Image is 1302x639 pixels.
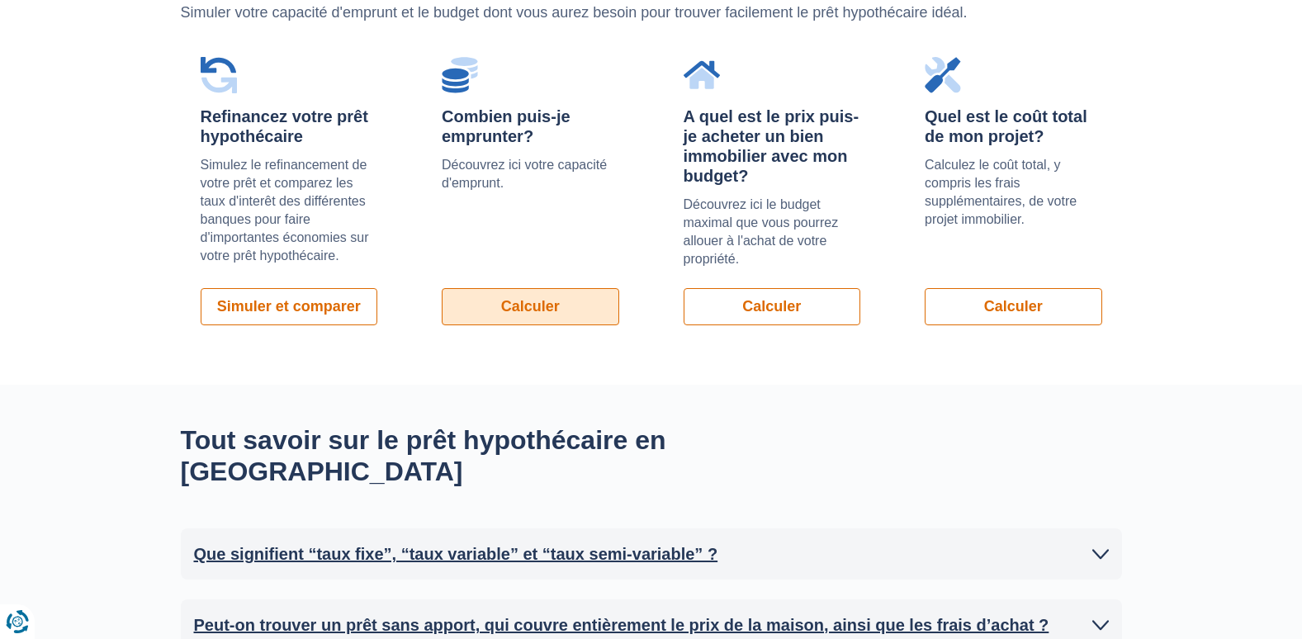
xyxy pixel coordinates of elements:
[181,2,1122,24] p: Simuler votre capacité d'emprunt et le budget dont vous aurez besoin pour trouver facilement le p...
[684,288,861,325] a: Calculer
[684,106,861,186] div: A quel est le prix puis-je acheter un bien immobilier avec mon budget?
[201,57,237,93] img: Refinancez votre prêt hypothécaire
[442,288,619,325] a: Calculer
[442,156,619,192] p: Découvrez ici votre capacité d'emprunt.
[925,106,1102,146] div: Quel est le coût total de mon projet?
[201,106,378,146] div: Refinancez votre prêt hypothécaire
[442,57,478,93] img: Combien puis-je emprunter?
[925,288,1102,325] a: Calculer
[925,156,1102,229] p: Calculez le coût total, y compris les frais supplémentaires, de votre projet immobilier.
[684,57,720,93] img: A quel est le prix puis-je acheter un bien immobilier avec mon budget?
[925,57,961,93] img: Quel est le coût total de mon projet?
[201,156,378,265] p: Simulez le refinancement de votre prêt et comparez les taux d'interêt des différentes banques pou...
[181,424,800,488] h2: Tout savoir sur le prêt hypothécaire en [GEOGRAPHIC_DATA]
[194,542,1109,566] a: Que signifient “taux fixe”, “taux variable” et “taux semi-variable” ?
[194,613,1049,637] h2: Peut-on trouver un prêt sans apport, qui couvre entièrement le prix de la maison, ainsi que les f...
[442,106,619,146] div: Combien puis-je emprunter?
[201,288,378,325] a: Simuler et comparer
[194,613,1109,637] a: Peut-on trouver un prêt sans apport, qui couvre entièrement le prix de la maison, ainsi que les f...
[684,196,861,268] p: Découvrez ici le budget maximal que vous pourrez allouer à l'achat de votre propriété.
[194,542,718,566] h2: Que signifient “taux fixe”, “taux variable” et “taux semi-variable” ?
